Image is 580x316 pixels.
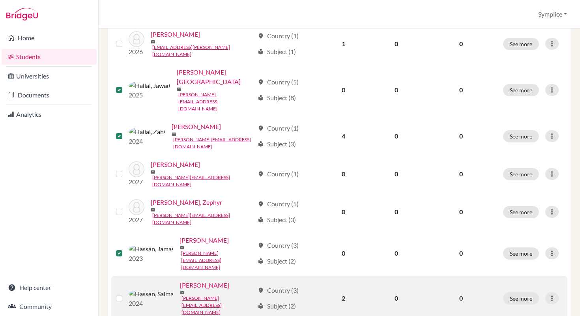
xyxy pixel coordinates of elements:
td: 1 [318,25,369,63]
img: Halajian, Angelo [129,31,144,47]
p: 0 [428,131,494,141]
a: [PERSON_NAME] [151,160,200,169]
a: [PERSON_NAME][EMAIL_ADDRESS][DOMAIN_NAME] [181,250,254,271]
div: Subject (3) [258,215,296,224]
td: 0 [318,63,369,117]
a: [PERSON_NAME][EMAIL_ADDRESS][DOMAIN_NAME] [181,295,254,316]
td: 0 [369,155,424,193]
p: 2023 [129,254,173,263]
img: Bridge-U [6,8,38,21]
td: 0 [318,231,369,276]
a: Documents [2,87,97,103]
button: See more [503,84,539,96]
button: See more [503,38,539,50]
a: [PERSON_NAME][EMAIL_ADDRESS][DOMAIN_NAME] [178,91,254,112]
span: location_on [258,79,264,85]
p: 2024 [129,299,174,308]
img: Hassan, Salma [129,289,174,299]
a: Community [2,299,97,314]
button: See more [503,247,539,260]
td: 0 [318,193,369,231]
p: 0 [428,294,494,303]
button: See more [503,206,539,218]
p: 2026 [129,47,144,56]
span: mail [180,245,184,250]
a: [PERSON_NAME][EMAIL_ADDRESS][DOMAIN_NAME] [152,212,254,226]
a: Universities [2,68,97,84]
span: local_library [258,49,264,55]
td: 0 [318,155,369,193]
div: Country (1) [258,31,299,41]
img: Hallal, Jawad [129,81,170,90]
div: Subject (8) [258,93,296,103]
span: mail [151,208,155,212]
a: Analytics [2,107,97,122]
div: Country (1) [258,123,299,133]
p: 0 [428,169,494,179]
span: mail [151,170,155,174]
a: [PERSON_NAME][EMAIL_ADDRESS][DOMAIN_NAME] [173,136,254,150]
div: Country (1) [258,169,299,179]
span: location_on [258,201,264,207]
td: 0 [369,117,424,155]
a: [EMAIL_ADDRESS][PERSON_NAME][DOMAIN_NAME] [152,44,254,58]
button: See more [503,130,539,142]
td: 0 [369,25,424,63]
span: location_on [258,125,264,131]
div: Country (3) [258,241,299,250]
button: See more [503,292,539,305]
a: [PERSON_NAME] [172,122,221,131]
div: Country (3) [258,286,299,295]
div: Subject (2) [258,301,296,311]
a: [PERSON_NAME], Zephyr [151,198,222,207]
img: Hassan, Jamal [129,244,173,254]
span: mail [151,39,155,44]
a: [PERSON_NAME][EMAIL_ADDRESS][DOMAIN_NAME] [152,174,254,188]
td: 4 [318,117,369,155]
span: mail [172,132,176,136]
div: Subject (1) [258,47,296,56]
button: See more [503,168,539,180]
span: location_on [258,242,264,249]
span: location_on [258,287,264,294]
img: Hallal, Zahi [129,127,165,136]
span: local_library [258,141,264,147]
p: 2024 [129,136,165,146]
p: 0 [428,207,494,217]
span: location_on [258,33,264,39]
img: Hamoui, Malek [129,161,144,177]
span: mail [180,290,185,295]
p: 2027 [129,215,144,224]
button: Symplice [535,7,571,22]
p: 2025 [129,90,170,100]
div: Subject (3) [258,139,296,149]
a: [PERSON_NAME] [180,236,229,245]
td: 0 [369,231,424,276]
p: 2027 [129,177,144,187]
span: local_library [258,95,264,101]
span: local_library [258,217,264,223]
span: local_library [258,303,264,309]
a: Help center [2,280,97,295]
div: Country (5) [258,77,299,87]
span: location_on [258,171,264,177]
img: Hamoui, Zephyr [129,199,144,215]
span: mail [177,87,181,92]
p: 0 [428,249,494,258]
a: Students [2,49,97,65]
div: Subject (2) [258,256,296,266]
td: 0 [369,193,424,231]
p: 0 [428,39,494,49]
p: 0 [428,85,494,95]
td: 0 [369,63,424,117]
a: [PERSON_NAME] [151,30,200,39]
a: Home [2,30,97,46]
span: local_library [258,258,264,264]
a: [PERSON_NAME][GEOGRAPHIC_DATA] [177,67,254,86]
a: [PERSON_NAME] [180,280,229,290]
div: Country (5) [258,199,299,209]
